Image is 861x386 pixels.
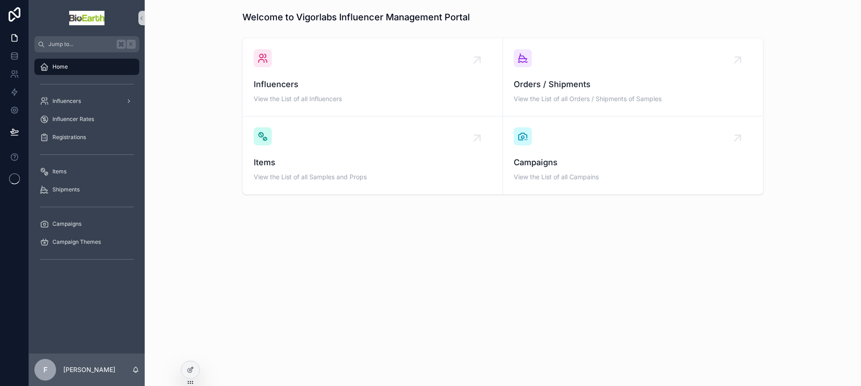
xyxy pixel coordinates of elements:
span: Campaign Themes [52,238,101,246]
a: Shipments [34,181,139,198]
span: Campaigns [52,220,81,228]
span: View the List of all Influencers [254,94,492,103]
span: Jump to... [48,41,113,48]
a: Registrations [34,129,139,145]
p: [PERSON_NAME] [63,365,115,374]
span: Influencers [254,78,492,91]
a: Influencer Rates [34,111,139,127]
span: Registrations [52,134,86,141]
span: Influencers [52,98,81,105]
a: CampaignsView the List of all Campains [503,116,763,194]
a: ItemsView the List of all Samples and Props [243,116,503,194]
a: InfluencersView the List of all Influencers [243,38,503,116]
span: Shipments [52,186,80,193]
span: View the List of all Samples and Props [254,172,492,181]
button: Jump to...K [34,36,139,52]
span: Influencer Rates [52,116,94,123]
span: F [43,364,47,375]
span: View the List of all Orders / Shipments of Samples [514,94,752,103]
a: Influencers [34,93,139,109]
h1: Welcome to Vigorlabs Influencer Management Portal [242,11,470,23]
span: K [128,41,135,48]
span: Home [52,63,68,70]
a: Campaigns [34,216,139,232]
a: Items [34,163,139,180]
a: Campaign Themes [34,234,139,250]
a: Home [34,59,139,75]
span: View the List of all Campains [514,172,752,181]
span: Orders / Shipments [514,78,752,91]
span: Campaigns [514,156,752,169]
span: Items [52,168,66,175]
span: Items [254,156,492,169]
img: App logo [69,11,104,25]
a: Orders / ShipmentsView the List of all Orders / Shipments of Samples [503,38,763,116]
div: scrollable content [29,52,145,278]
